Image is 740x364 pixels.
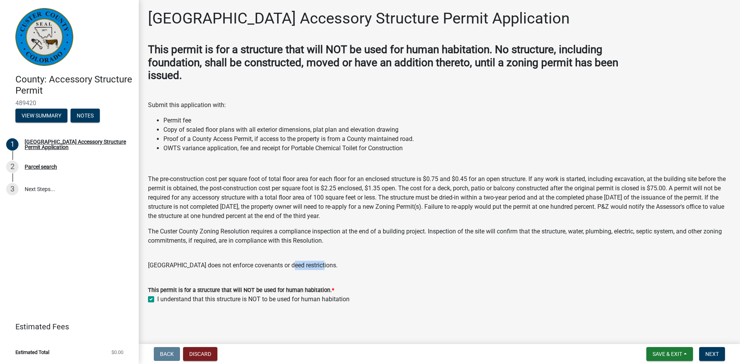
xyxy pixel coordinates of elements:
span: Estimated Total [15,350,49,355]
li: Proof of a County Access Permit, if access to the property is from a County maintained road. [163,134,731,144]
p: The pre-construction cost per square foot of total floor area for each floor for an enclosed stru... [148,174,731,221]
h1: [GEOGRAPHIC_DATA] Accessory Structure Permit Application [148,9,570,28]
li: Permit fee [163,116,731,125]
p: [GEOGRAPHIC_DATA] does not enforce covenants or deed restrictions. [148,252,731,270]
strong: foundation, shall be constructed, moved or have an addition thereto, until a zoning permit has been [148,56,618,69]
wm-modal-confirm: Notes [71,113,100,119]
p: The Custer County Zoning Resolution requires a compliance inspection at the end of a building pro... [148,227,731,245]
span: 489420 [15,99,123,107]
div: Parcel search [25,164,57,169]
div: 1 [6,138,18,151]
button: Notes [71,109,100,122]
li: OWTS variance application, fee and receipt for Portable Chemical Toilet for Construction [163,144,731,153]
span: Save & Exit [653,351,682,357]
button: Next [699,347,725,361]
span: Next [705,351,719,357]
wm-modal-confirm: Summary [15,113,67,119]
div: 2 [6,161,18,173]
strong: issued. [148,69,182,82]
label: I understand that this structure is NOT to be used for human habitation [157,295,350,304]
span: $0.00 [111,350,123,355]
div: [GEOGRAPHIC_DATA] Accessory Structure Permit Application [25,139,126,150]
button: Back [154,347,180,361]
span: Back [160,351,174,357]
label: This permit is for a structure that will NOT be used for human habitation. [148,288,334,293]
a: Estimated Fees [6,319,126,334]
img: Custer County, Colorado [15,8,73,66]
button: Discard [183,347,217,361]
button: View Summary [15,109,67,122]
div: 3 [6,183,18,195]
strong: This permit is for a structure that will NOT be used for human habitation. No structure, including [148,43,602,56]
p: Submit this application with: [148,101,731,110]
li: Copy of scaled floor plans with all exterior dimensions, plat plan and elevation drawing [163,125,731,134]
h4: County: Accessory Structure Permit [15,74,133,96]
button: Save & Exit [646,347,693,361]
